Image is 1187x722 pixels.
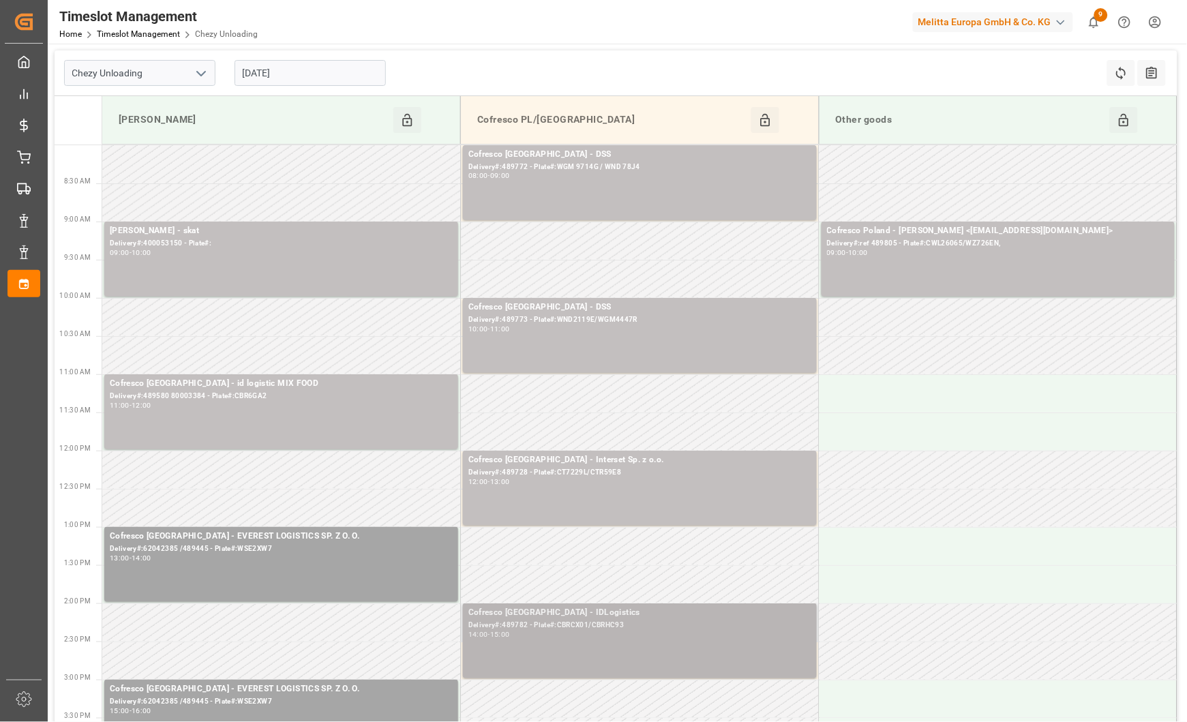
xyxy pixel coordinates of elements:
[110,391,453,402] div: Delivery#:489580 80003384 - Plate#:CBR6GA2
[846,250,848,256] div: -
[110,696,453,708] div: Delivery#:62042385 /489445 - Plate#:WSE2XW7
[488,172,490,179] div: -
[468,606,811,620] div: Cofresco [GEOGRAPHIC_DATA] - IDLogistics
[110,402,130,408] div: 11:00
[64,674,91,681] span: 3:00 PM
[110,708,130,714] div: 15:00
[468,620,811,631] div: Delivery#:489782 - Plate#:CBRCX01/CBRHC93
[130,708,132,714] div: -
[827,238,1170,250] div: Delivery#:ref 489805 - Plate#:CWL26065/WZ726EN,
[132,402,151,408] div: 12:00
[64,177,91,185] span: 8:30 AM
[110,682,453,696] div: Cofresco [GEOGRAPHIC_DATA] - EVEREST LOGISTICS SP. Z O. O.
[468,631,488,637] div: 14:00
[64,559,91,567] span: 1:30 PM
[59,330,91,337] span: 10:30 AM
[913,12,1073,32] div: Melitta Europa GmbH & Co. KG
[468,148,811,162] div: Cofresco [GEOGRAPHIC_DATA] - DSS
[59,29,82,39] a: Home
[472,107,751,133] div: Cofresco PL/[GEOGRAPHIC_DATA]
[468,479,488,485] div: 12:00
[110,238,453,250] div: Delivery#:400053150 - Plate#:
[64,215,91,223] span: 9:00 AM
[468,301,811,314] div: Cofresco [GEOGRAPHIC_DATA] - DSS
[97,29,180,39] a: Timeslot Management
[130,250,132,256] div: -
[59,406,91,414] span: 11:30 AM
[110,543,453,555] div: Delivery#:62042385 /489445 - Plate#:WSE2XW7
[130,402,132,408] div: -
[488,479,490,485] div: -
[1109,7,1140,37] button: Help Center
[468,172,488,179] div: 08:00
[490,172,510,179] div: 09:00
[59,445,91,452] span: 12:00 PM
[59,292,91,299] span: 10:00 AM
[59,483,91,490] span: 12:30 PM
[110,377,453,391] div: Cofresco [GEOGRAPHIC_DATA] - id logistic MIX FOOD
[849,250,869,256] div: 10:00
[110,224,453,238] div: [PERSON_NAME] - skat
[132,555,151,561] div: 14:00
[64,521,91,528] span: 1:00 PM
[110,555,130,561] div: 13:00
[488,631,490,637] div: -
[830,107,1110,133] div: Other goods
[490,326,510,332] div: 11:00
[1079,7,1109,37] button: show 9 new notifications
[59,368,91,376] span: 11:00 AM
[64,60,215,86] input: Type to search/select
[110,530,453,543] div: Cofresco [GEOGRAPHIC_DATA] - EVEREST LOGISTICS SP. Z O. O.
[130,555,132,561] div: -
[59,6,258,27] div: Timeslot Management
[468,162,811,173] div: Delivery#:489772 - Plate#:WGM 9714G / WND 78J4
[468,467,811,479] div: Delivery#:489728 - Plate#:CT7229L/CTR59E8
[490,479,510,485] div: 13:00
[190,63,211,84] button: open menu
[64,254,91,261] span: 9:30 AM
[64,597,91,605] span: 2:00 PM
[132,708,151,714] div: 16:00
[113,107,393,133] div: [PERSON_NAME]
[1094,8,1108,22] span: 9
[468,314,811,326] div: Delivery#:489773 - Plate#:WND2119E/WGM4447R
[488,326,490,332] div: -
[64,635,91,643] span: 2:30 PM
[827,224,1170,238] div: Cofresco Poland - [PERSON_NAME] <[EMAIL_ADDRESS][DOMAIN_NAME]>
[468,326,488,332] div: 10:00
[913,9,1079,35] button: Melitta Europa GmbH & Co. KG
[468,453,811,467] div: Cofresco [GEOGRAPHIC_DATA] - Interset Sp. z o.o.
[110,250,130,256] div: 09:00
[827,250,847,256] div: 09:00
[132,250,151,256] div: 10:00
[490,631,510,637] div: 15:00
[235,60,386,86] input: DD-MM-YYYY
[64,712,91,719] span: 3:30 PM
